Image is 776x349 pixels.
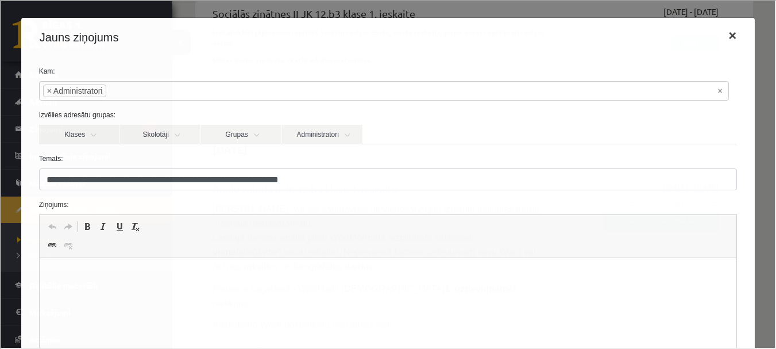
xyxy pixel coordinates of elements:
[716,84,721,95] span: Noņemt visus vienumus
[42,83,106,96] li: Administratori
[110,218,126,233] a: Underline (Ctrl+U)
[29,152,745,163] label: Temats:
[126,218,142,233] a: Remove Format
[29,65,745,75] label: Kam:
[46,84,51,95] span: ×
[200,124,280,143] a: Grupas
[29,198,745,209] label: Ziņojums:
[29,109,745,119] label: Izvēlies adresātu grupas:
[43,218,59,233] a: Undo (Ctrl+Z)
[119,124,199,143] a: Skolotāji
[94,218,110,233] a: Italic (Ctrl+I)
[59,218,75,233] a: Redo (Ctrl+Y)
[78,218,94,233] a: Bold (Ctrl+B)
[38,28,118,45] h4: Jauns ziņojums
[43,237,59,252] a: Link (Ctrl+K)
[718,18,744,51] button: ×
[38,124,118,143] a: Klases
[59,237,75,252] a: Unlink
[281,124,361,143] a: Administratori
